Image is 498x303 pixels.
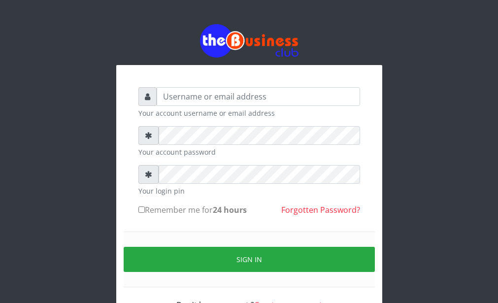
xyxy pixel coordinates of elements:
button: Sign in [124,247,375,272]
small: Your account username or email address [138,108,360,118]
small: Your account password [138,147,360,157]
input: Username or email address [157,87,360,106]
label: Remember me for [138,204,247,216]
b: 24 hours [213,204,247,215]
input: Remember me for24 hours [138,206,145,213]
small: Your login pin [138,186,360,196]
a: Forgotten Password? [281,204,360,215]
